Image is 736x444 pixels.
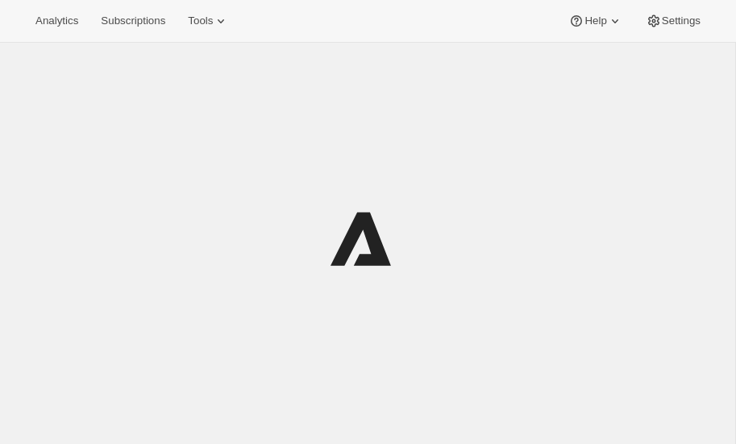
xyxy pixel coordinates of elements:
button: Help [559,10,632,32]
span: Subscriptions [101,15,165,27]
span: Analytics [35,15,78,27]
span: Settings [662,15,701,27]
button: Subscriptions [91,10,175,32]
button: Analytics [26,10,88,32]
span: Tools [188,15,213,27]
span: Help [584,15,606,27]
button: Settings [636,10,710,32]
button: Tools [178,10,239,32]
